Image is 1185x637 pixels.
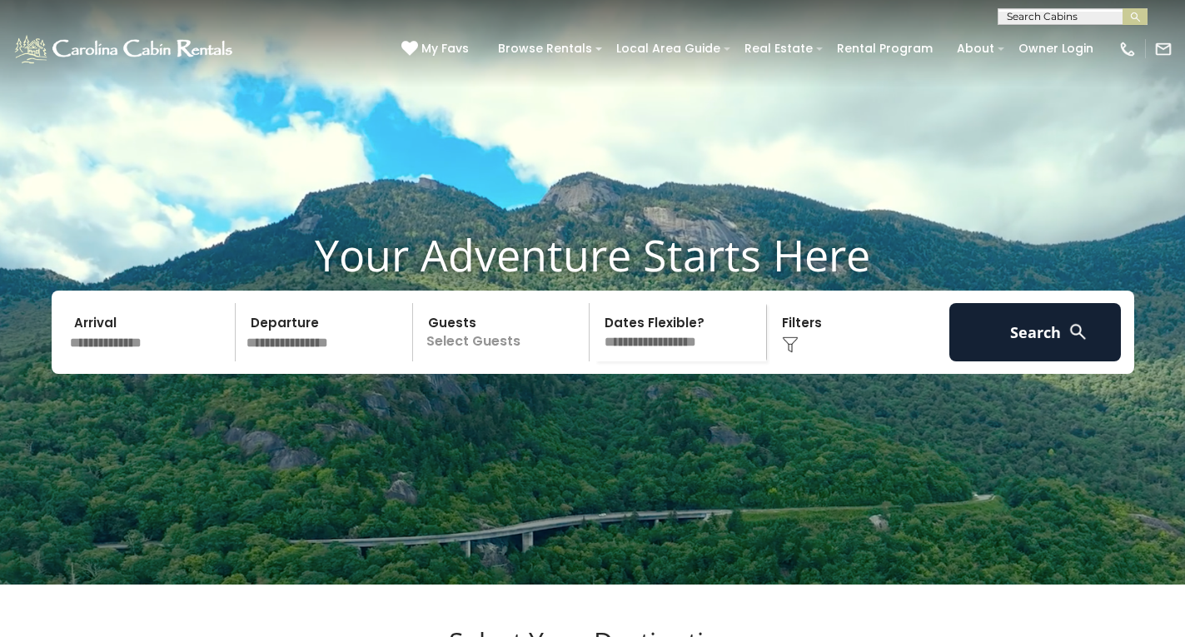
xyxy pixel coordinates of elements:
[490,36,600,62] a: Browse Rentals
[1118,40,1137,58] img: phone-regular-white.png
[782,336,799,353] img: filter--v1.png
[608,36,729,62] a: Local Area Guide
[736,36,821,62] a: Real Estate
[1068,321,1088,342] img: search-regular-white.png
[418,303,590,361] p: Select Guests
[421,40,469,57] span: My Favs
[949,303,1122,361] button: Search
[401,40,473,58] a: My Favs
[948,36,1003,62] a: About
[829,36,941,62] a: Rental Program
[1010,36,1102,62] a: Owner Login
[1154,40,1173,58] img: mail-regular-white.png
[12,229,1173,281] h1: Your Adventure Starts Here
[12,32,237,66] img: White-1-1-2.png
